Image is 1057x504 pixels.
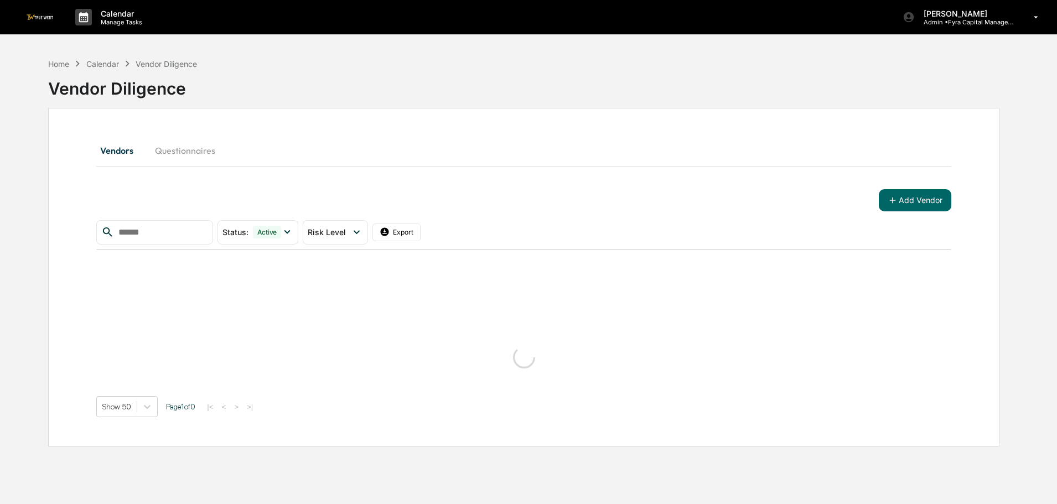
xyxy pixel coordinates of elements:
p: Calendar [92,9,148,18]
button: Export [372,224,421,241]
button: |< [204,402,216,412]
div: Calendar [86,59,119,69]
div: Vendor Diligence [136,59,197,69]
div: Home [48,59,69,69]
p: [PERSON_NAME] [915,9,1018,18]
button: > [231,402,242,412]
button: < [218,402,229,412]
span: Risk Level [308,227,346,237]
button: >| [243,402,256,412]
button: Add Vendor [879,189,951,211]
button: Vendors [96,137,146,164]
button: Questionnaires [146,137,224,164]
span: Page 1 of 0 [166,402,195,411]
span: Status : [222,227,248,237]
p: Admin • Fyra Capital Management [915,18,1018,26]
div: secondary tabs example [96,137,951,164]
img: logo [27,14,53,19]
p: Manage Tasks [92,18,148,26]
div: Vendor Diligence [48,70,999,98]
div: Active [253,226,282,238]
